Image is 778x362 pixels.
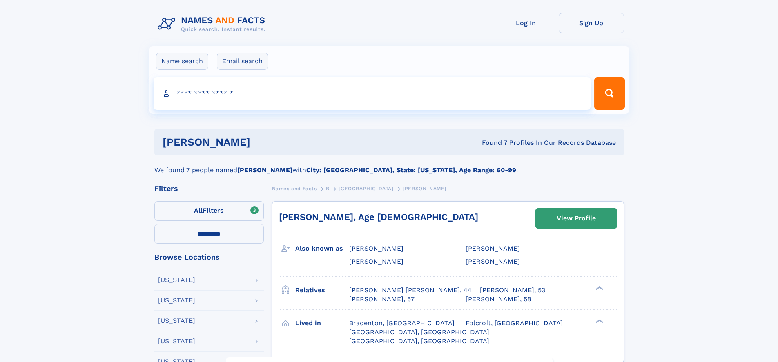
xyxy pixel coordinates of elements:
div: Filters [154,185,264,192]
h3: Also known as [295,242,349,255]
label: Filters [154,201,264,221]
div: ❯ [594,285,604,291]
h1: [PERSON_NAME] [163,137,366,147]
a: Log In [493,13,559,33]
img: Logo Names and Facts [154,13,272,35]
h3: Relatives [295,283,349,297]
input: search input [154,77,591,110]
b: City: [GEOGRAPHIC_DATA], State: [US_STATE], Age Range: 60-99 [306,166,516,174]
div: [US_STATE] [158,297,195,304]
span: [PERSON_NAME] [466,258,520,265]
span: All [194,207,203,214]
a: Names and Facts [272,183,317,193]
span: [GEOGRAPHIC_DATA], [GEOGRAPHIC_DATA] [349,328,489,336]
button: Search Button [594,77,624,110]
a: [PERSON_NAME], Age [DEMOGRAPHIC_DATA] [279,212,478,222]
div: We found 7 people named with . [154,155,624,175]
span: [GEOGRAPHIC_DATA], [GEOGRAPHIC_DATA] [349,337,489,345]
a: Sign Up [559,13,624,33]
a: [PERSON_NAME], 57 [349,295,415,304]
a: [GEOGRAPHIC_DATA] [339,183,393,193]
div: [US_STATE] [158,338,195,344]
span: [GEOGRAPHIC_DATA] [339,186,393,191]
label: Email search [217,53,268,70]
a: View Profile [536,209,617,228]
label: Name search [156,53,208,70]
h3: Lived in [295,316,349,330]
b: [PERSON_NAME] [237,166,292,174]
a: [PERSON_NAME] [PERSON_NAME], 44 [349,286,472,295]
span: [PERSON_NAME] [349,244,403,252]
a: B [326,183,330,193]
div: Found 7 Profiles In Our Records Database [366,138,616,147]
span: [PERSON_NAME] [403,186,446,191]
a: [PERSON_NAME], 53 [480,286,545,295]
div: Browse Locations [154,253,264,261]
div: View Profile [557,209,596,228]
span: B [326,186,330,191]
div: ❯ [594,318,604,324]
span: Folcroft, [GEOGRAPHIC_DATA] [466,319,563,327]
a: [PERSON_NAME], 58 [466,295,531,304]
div: [US_STATE] [158,277,195,283]
span: Bradenton, [GEOGRAPHIC_DATA] [349,319,455,327]
span: [PERSON_NAME] [349,258,403,265]
div: [US_STATE] [158,318,195,324]
span: [PERSON_NAME] [466,244,520,252]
